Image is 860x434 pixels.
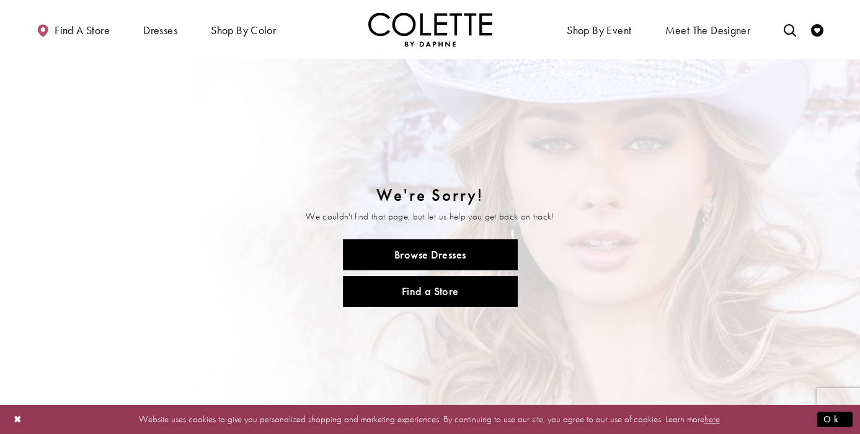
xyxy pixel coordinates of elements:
[665,24,751,37] span: Meet the designer
[343,239,518,270] a: Browse Dresses
[89,411,771,428] p: Website uses cookies to give you personalized shopping and marketing experiences. By continuing t...
[208,12,279,46] span: Shop by color
[781,12,799,46] a: Toggle search
[567,24,631,37] span: Shop By Event
[143,24,177,37] span: Dresses
[55,24,110,37] span: Find a store
[211,24,276,37] span: Shop by color
[343,276,518,307] a: Find a Store
[368,12,492,46] a: Visit Home Page
[564,12,634,46] span: Shop By Event
[704,413,720,425] a: here
[662,12,754,46] a: Meet the designer
[368,12,492,46] img: Colette by Daphne
[7,409,29,430] button: Close Dialog
[817,412,853,427] button: Submit Dialog
[33,12,113,46] a: Find a store
[808,12,827,46] a: Check Wishlist
[140,12,180,46] span: Dresses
